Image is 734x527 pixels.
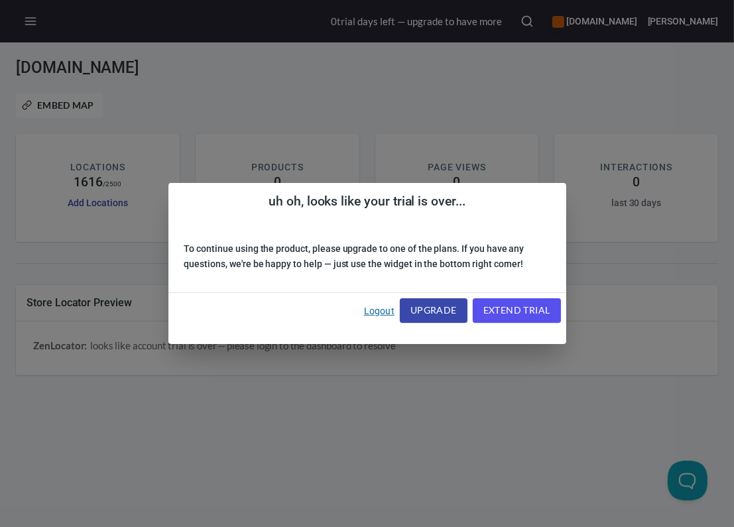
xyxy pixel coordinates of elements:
[364,306,395,316] a: Logout
[410,302,457,319] span: Upgrade
[184,241,550,271] h6: To continue using the product, please upgrade to one of the plans. If you have any questions, we'...
[483,302,550,319] span: extend trial
[184,194,550,209] h4: uh oh, looks like your trial is over...
[400,298,467,323] button: Upgrade
[473,298,561,323] button: extend trial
